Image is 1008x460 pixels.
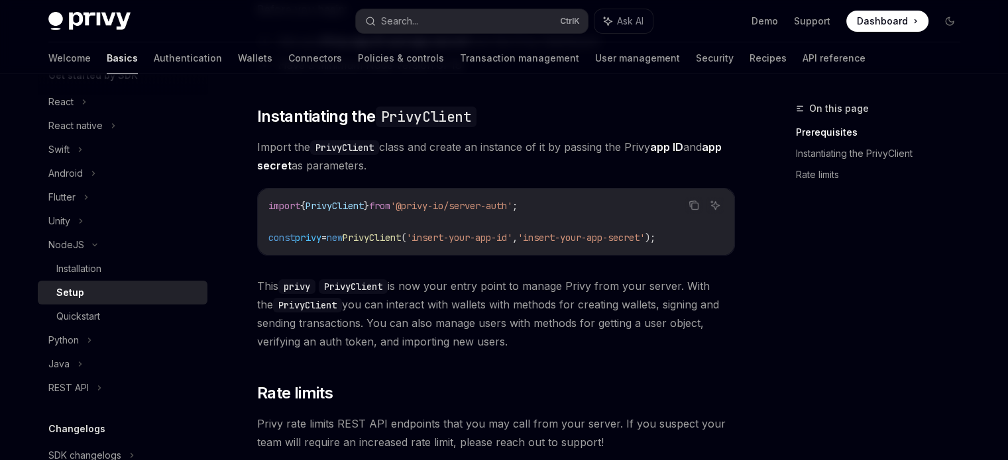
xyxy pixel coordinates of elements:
[343,232,401,244] span: PrivyClient
[512,232,518,244] span: ,
[48,12,131,30] img: dark logo
[38,304,207,328] a: Quickstart
[560,16,580,26] span: Ctrl K
[56,285,84,300] div: Setup
[594,9,653,33] button: Ask AI
[401,232,406,244] span: (
[154,42,222,74] a: Authentication
[750,42,787,74] a: Recipes
[38,257,207,281] a: Installation
[617,15,644,28] span: Ask AI
[390,200,512,212] span: '@privy-io/server-auth'
[796,164,971,185] a: Rate limits
[518,232,645,244] span: 'insert-your-app-secret'
[752,15,778,28] a: Demo
[857,15,908,28] span: Dashboard
[796,122,971,143] a: Prerequisites
[56,308,100,324] div: Quickstart
[794,15,830,28] a: Support
[645,232,655,244] span: );
[356,9,588,33] button: Search...CtrlK
[696,42,734,74] a: Security
[327,232,343,244] span: new
[306,200,364,212] span: PrivyClient
[369,200,390,212] span: from
[288,42,342,74] a: Connectors
[595,42,680,74] a: User management
[107,42,138,74] a: Basics
[48,94,74,110] div: React
[846,11,928,32] a: Dashboard
[257,106,476,127] span: Instantiating the
[48,380,89,396] div: REST API
[257,383,333,404] span: Rate limits
[38,281,207,304] a: Setup
[56,261,101,277] div: Installation
[364,200,369,212] span: }
[48,332,79,348] div: Python
[803,42,866,74] a: API reference
[376,107,476,127] code: PrivyClient
[268,200,300,212] span: import
[406,232,512,244] span: 'insert-your-app-id'
[48,237,84,253] div: NodeJS
[48,213,70,229] div: Unity
[706,197,724,214] button: Ask AI
[48,42,91,74] a: Welcome
[268,232,295,244] span: const
[939,11,960,32] button: Toggle dark mode
[257,277,735,351] span: This is now your entry point to manage Privy from your server. With the you can interact with wal...
[512,200,518,212] span: ;
[48,189,76,205] div: Flutter
[257,138,735,175] span: Import the class and create an instance of it by passing the Privy and as parameters.
[796,143,971,164] a: Instantiating the PrivyClient
[319,279,388,294] code: PrivyClient
[381,13,418,29] div: Search...
[48,118,103,134] div: React native
[48,165,83,181] div: Android
[460,42,579,74] a: Transaction management
[257,414,735,451] span: Privy rate limits REST API endpoints that you may call from your server. If you suspect your team...
[238,42,272,74] a: Wallets
[650,140,683,154] strong: app ID
[358,42,444,74] a: Policies & controls
[685,197,702,214] button: Copy the contents from the code block
[48,356,70,372] div: Java
[321,232,327,244] span: =
[48,142,70,158] div: Swift
[809,101,869,116] span: On this page
[300,200,306,212] span: {
[310,140,379,155] code: PrivyClient
[295,232,321,244] span: privy
[48,421,105,437] h5: Changelogs
[278,279,315,294] code: privy
[273,298,342,312] code: PrivyClient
